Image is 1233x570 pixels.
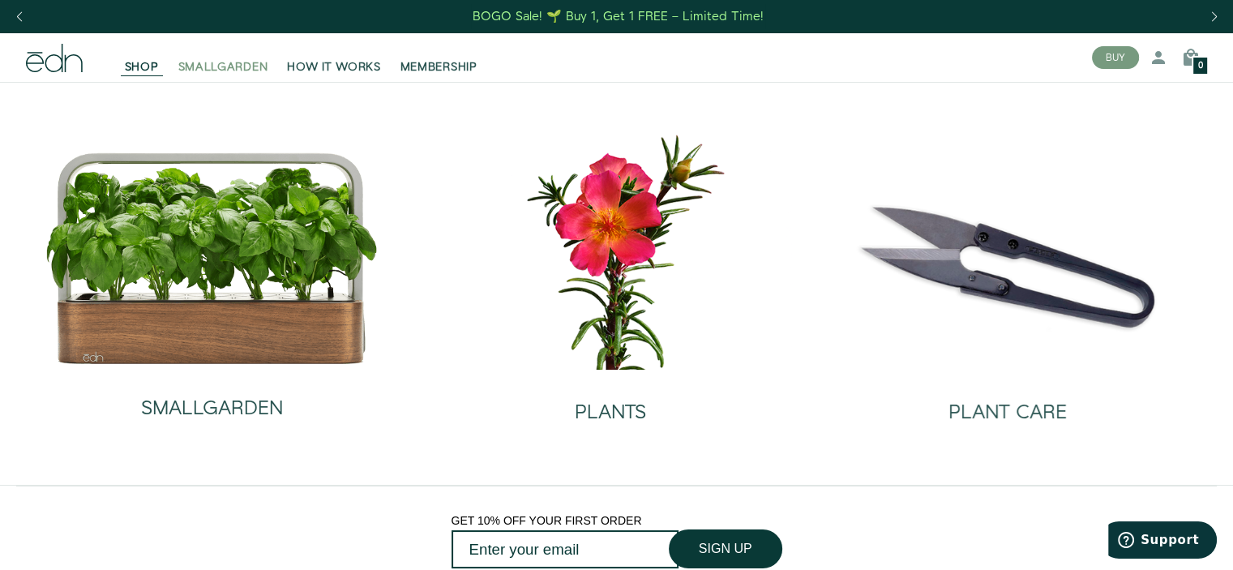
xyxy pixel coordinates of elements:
[424,370,796,436] a: PLANTS
[473,8,764,25] div: BOGO Sale! 🌱 Buy 1, Get 1 FREE – Limited Time!
[1108,521,1217,562] iframe: Opens a widget where you can find more information
[125,59,159,75] span: SHOP
[45,366,379,432] a: SMALLGARDEN
[391,40,487,75] a: MEMBERSHIP
[277,40,390,75] a: HOW IT WORKS
[287,59,380,75] span: HOW IT WORKS
[400,59,477,75] span: MEMBERSHIP
[452,530,679,568] input: Enter your email
[669,529,782,568] button: SIGN UP
[141,398,283,419] h2: SMALLGARDEN
[1198,62,1203,71] span: 0
[452,514,642,527] span: GET 10% OFF YOUR FIRST ORDER
[574,402,645,423] h2: PLANTS
[178,59,268,75] span: SMALLGARDEN
[471,4,765,29] a: BOGO Sale! 🌱 Buy 1, Get 1 FREE – Limited Time!
[822,370,1194,436] a: PLANT CARE
[169,40,278,75] a: SMALLGARDEN
[948,402,1067,423] h2: PLANT CARE
[115,40,169,75] a: SHOP
[1092,46,1139,69] button: BUY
